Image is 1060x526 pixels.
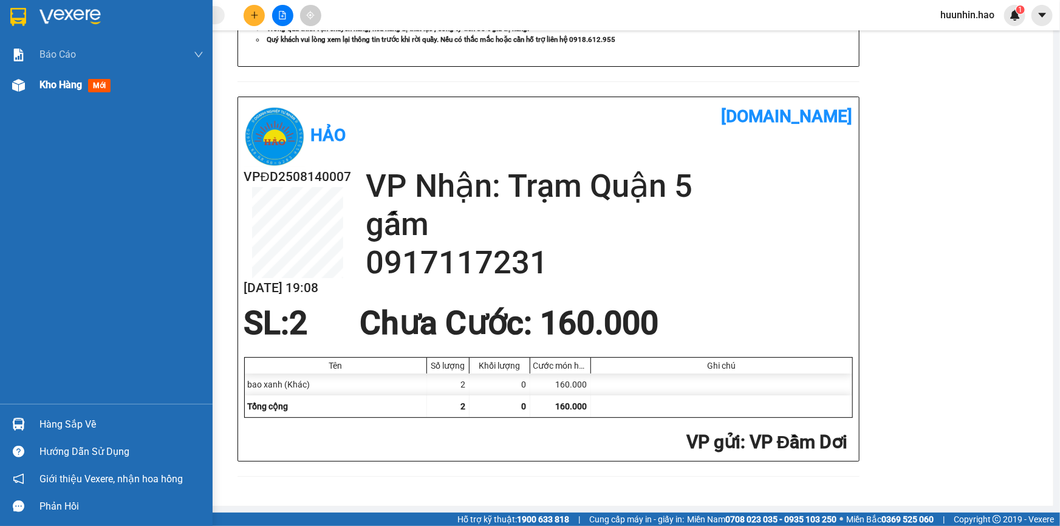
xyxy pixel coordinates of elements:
span: caret-down [1037,10,1048,21]
button: file-add [272,5,293,26]
div: Chưa Cước : 160.000 [352,305,666,341]
div: 2 [427,374,470,395]
div: Số lượng [430,361,466,371]
span: 2 [290,304,308,342]
b: GỬI : VP Đầm Dơi [15,88,146,108]
button: aim [300,5,321,26]
div: 0 [470,374,530,395]
h2: [DATE] 19:08 [244,278,351,298]
span: plus [250,11,259,19]
span: Cung cấp máy in - giấy in: [589,513,684,526]
b: [DOMAIN_NAME] [722,106,853,126]
div: Tên [248,361,423,371]
span: ⚪️ [839,517,843,522]
img: solution-icon [12,49,25,61]
img: logo-vxr [10,8,26,26]
div: Hướng dẫn sử dụng [39,443,203,461]
button: plus [244,5,265,26]
h2: : VP Đầm Dơi [244,430,848,455]
div: 160.000 [530,374,591,395]
strong: Trong quá trình vận chuyển hàng, nếu hàng bị thất lạc , công ty đền 30% giá trị hàng. [267,24,530,33]
span: 2 [461,401,466,411]
strong: 0369 525 060 [881,514,934,524]
span: notification [13,473,24,485]
img: icon-new-feature [1010,10,1021,21]
span: file-add [278,11,287,19]
span: 1 [1018,5,1022,14]
span: Giới thiệu Vexere, nhận hoa hồng [39,471,183,487]
span: VP gửi [686,431,740,453]
span: huunhin.hao [931,7,1004,22]
strong: Quý khách vui lòng xem lại thông tin trước khi rời quầy. Nếu có thắc mắc hoặc cần hỗ trợ liên hệ ... [267,35,616,44]
h2: VPĐD2508140007 [244,167,351,187]
span: Miền Nam [687,513,836,526]
span: Kho hàng [39,79,82,91]
img: warehouse-icon [12,418,25,431]
div: bao xanh (Khác) [245,374,427,395]
span: 0 [522,401,527,411]
div: Khối lượng [473,361,527,371]
div: Cước món hàng [533,361,587,371]
strong: 0708 023 035 - 0935 103 250 [725,514,836,524]
h2: gấm [366,205,853,244]
span: Báo cáo [39,47,76,62]
span: copyright [993,515,1001,524]
span: mới [88,79,111,92]
span: Tổng cộng [248,401,289,411]
img: warehouse-icon [12,79,25,92]
sup: 1 [1016,5,1025,14]
span: Hỗ trợ kỹ thuật: [457,513,569,526]
span: aim [306,11,315,19]
span: Miền Bắc [846,513,934,526]
li: Hotline: 02839552959 [114,45,508,60]
div: Ghi chú [594,361,849,371]
span: | [943,513,945,526]
span: | [578,513,580,526]
span: SL: [244,304,290,342]
div: Phản hồi [39,497,203,516]
span: message [13,500,24,512]
strong: 1900 633 818 [517,514,569,524]
img: logo.jpg [15,15,76,76]
h2: 0917117231 [366,244,853,282]
button: caret-down [1031,5,1053,26]
span: down [194,50,203,60]
img: logo.jpg [244,106,305,167]
b: Hảo [311,125,346,145]
span: question-circle [13,446,24,457]
div: Hàng sắp về [39,415,203,434]
h2: VP Nhận: Trạm Quận 5 [366,167,853,205]
span: 160.000 [556,401,587,411]
li: 26 Phó Cơ Điều, Phường 12 [114,30,508,45]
